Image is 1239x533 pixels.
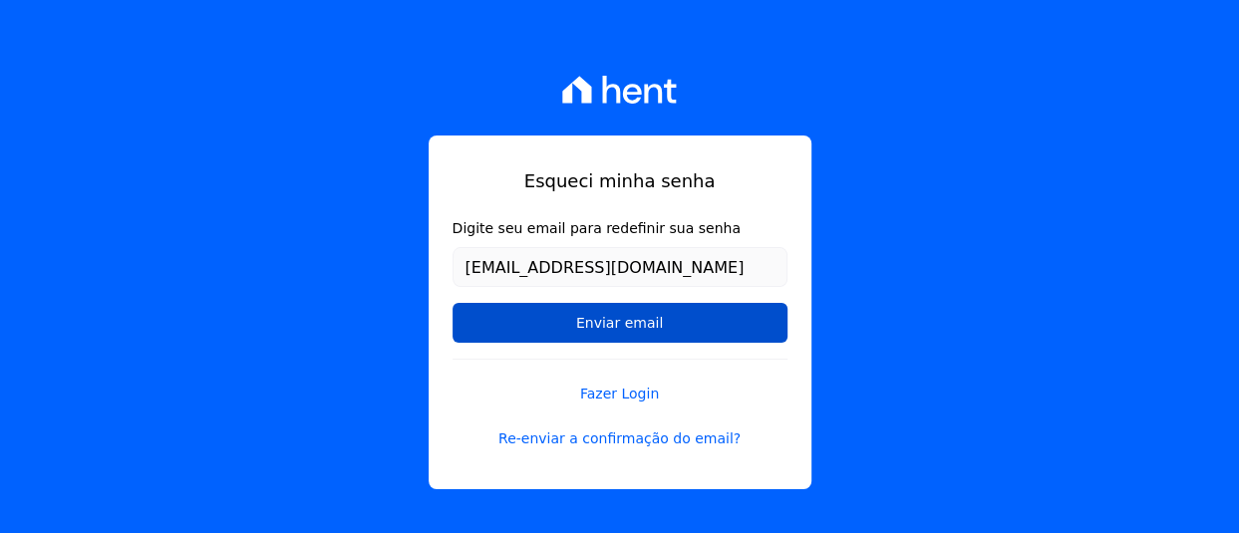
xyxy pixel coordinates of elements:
h1: Esqueci minha senha [453,167,787,194]
label: Digite seu email para redefinir sua senha [453,218,787,239]
input: Enviar email [453,303,787,343]
a: Re-enviar a confirmação do email? [453,428,787,449]
a: Fazer Login [453,359,787,404]
input: Email [453,247,787,287]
